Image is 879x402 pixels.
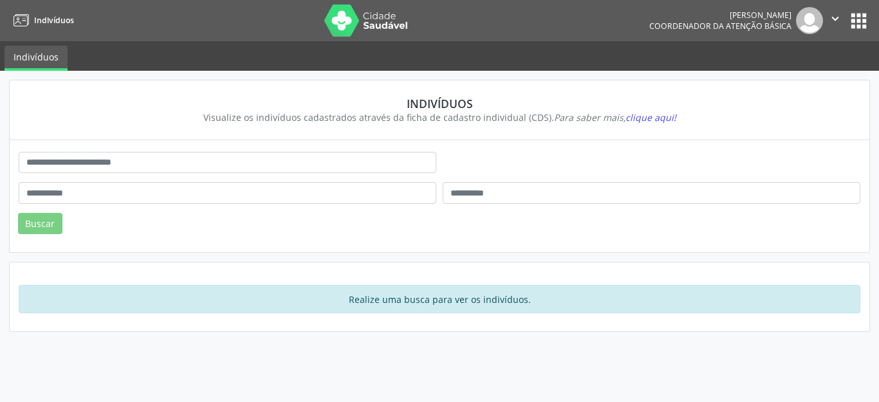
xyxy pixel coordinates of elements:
[625,111,676,123] span: clique aqui!
[9,10,74,31] a: Indivíduos
[554,111,676,123] i: Para saber mais,
[34,15,74,26] span: Indivíduos
[28,96,851,111] div: Indivíduos
[823,7,847,34] button: 
[19,285,860,313] div: Realize uma busca para ver os indivíduos.
[828,12,842,26] i: 
[649,21,791,32] span: Coordenador da Atenção Básica
[847,10,870,32] button: apps
[5,46,68,71] a: Indivíduos
[649,10,791,21] div: [PERSON_NAME]
[18,213,62,235] button: Buscar
[796,7,823,34] img: img
[28,111,851,124] div: Visualize os indivíduos cadastrados através da ficha de cadastro individual (CDS).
